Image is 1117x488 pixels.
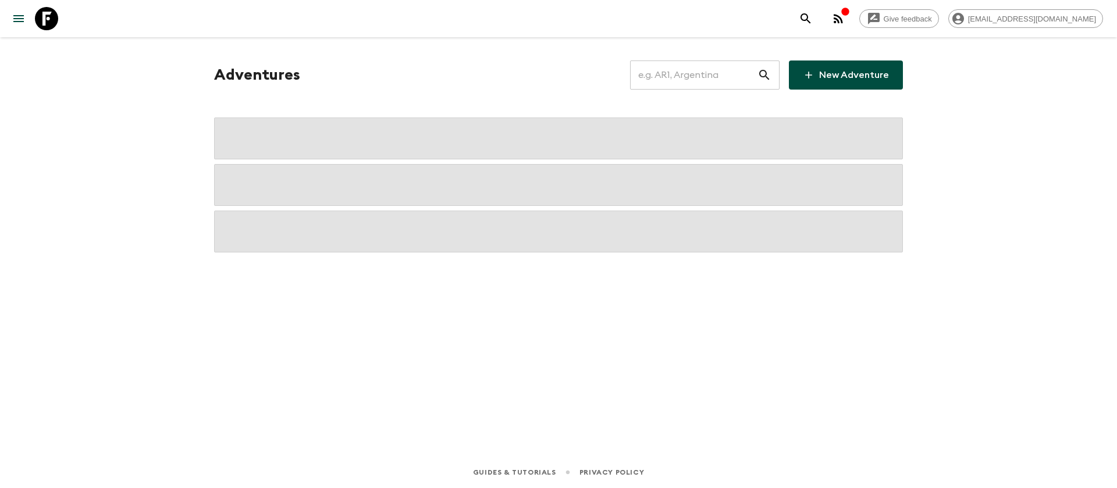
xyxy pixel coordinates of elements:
[473,466,556,479] a: Guides & Tutorials
[579,466,644,479] a: Privacy Policy
[630,59,757,91] input: e.g. AR1, Argentina
[7,7,30,30] button: menu
[794,7,817,30] button: search adventures
[962,15,1102,23] span: [EMAIL_ADDRESS][DOMAIN_NAME]
[859,9,939,28] a: Give feedback
[948,9,1103,28] div: [EMAIL_ADDRESS][DOMAIN_NAME]
[789,60,903,90] a: New Adventure
[877,15,938,23] span: Give feedback
[214,63,300,87] h1: Adventures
